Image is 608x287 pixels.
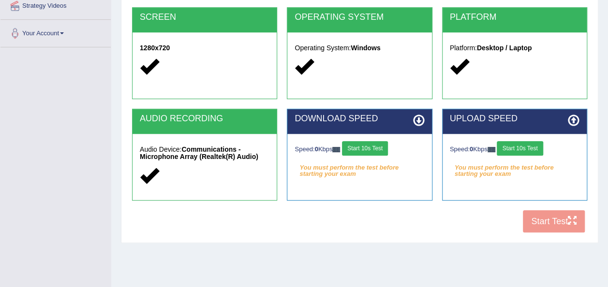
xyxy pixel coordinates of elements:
strong: Desktop / Laptop [477,44,532,52]
h5: Platform: [450,44,579,52]
button: Start 10s Test [342,141,388,156]
h2: PLATFORM [450,13,579,22]
h2: AUDIO RECORDING [140,114,269,124]
h2: DOWNLOAD SPEED [295,114,424,124]
div: Speed: Kbps [450,141,579,158]
strong: 0 [315,145,318,153]
h5: Operating System: [295,44,424,52]
img: ajax-loader-fb-connection.gif [332,147,340,152]
em: You must perform the test before starting your exam [295,160,424,175]
strong: Windows [351,44,380,52]
strong: 0 [470,145,473,153]
div: Speed: Kbps [295,141,424,158]
img: ajax-loader-fb-connection.gif [488,147,495,152]
button: Start 10s Test [497,141,543,156]
strong: 1280x720 [140,44,170,52]
em: You must perform the test before starting your exam [450,160,579,175]
h5: Audio Device: [140,146,269,161]
h2: SCREEN [140,13,269,22]
h2: UPLOAD SPEED [450,114,579,124]
h2: OPERATING SYSTEM [295,13,424,22]
a: Your Account [0,20,111,44]
strong: Communications - Microphone Array (Realtek(R) Audio) [140,145,258,160]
